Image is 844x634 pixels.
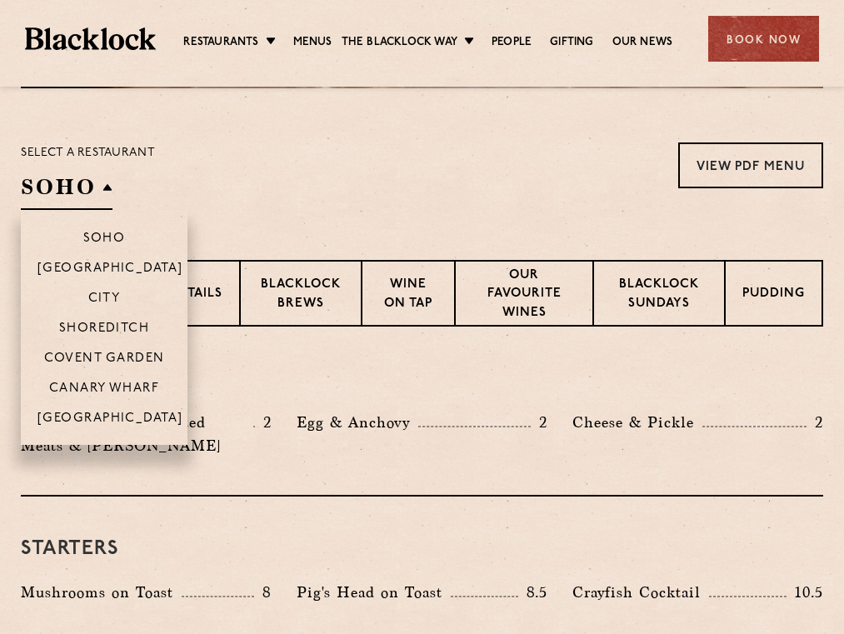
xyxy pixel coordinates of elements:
p: Shoreditch [59,322,150,338]
a: Restaurants [183,34,258,52]
p: Crayfish Cocktail [572,581,709,604]
p: [GEOGRAPHIC_DATA] [37,262,183,278]
p: 2 [807,412,823,433]
p: Mushrooms on Toast [21,581,182,604]
img: BL_Textured_Logo-footer-cropped.svg [25,27,156,50]
p: 8 [254,582,272,603]
h3: Starters [21,538,823,560]
p: 10.5 [787,582,823,603]
p: Blacklock Sundays [611,276,707,315]
a: Gifting [550,34,593,52]
p: [GEOGRAPHIC_DATA] [37,412,183,428]
a: Menus [293,34,332,52]
p: Egg & Anchovy [297,411,418,434]
p: Cheese & Pickle [572,411,702,434]
p: Pig's Head on Toast [297,581,451,604]
div: Book Now [708,16,819,62]
p: Soho [83,232,126,248]
a: People [492,34,532,52]
p: 2 [255,412,272,433]
p: Our favourite wines [472,267,576,325]
p: Pudding [742,285,805,306]
p: Canary Wharf [49,382,159,398]
h2: SOHO [21,172,112,210]
p: 2 [531,412,547,433]
p: Blacklock Brews [257,276,344,315]
p: City [88,292,121,308]
p: 8.5 [518,582,548,603]
h3: Pre Chop Bites [21,368,823,390]
p: Wine on Tap [379,276,437,315]
a: Our News [612,34,673,52]
p: Select a restaurant [21,142,155,164]
a: The Blacklock Way [342,34,457,52]
p: Covent Garden [44,352,165,368]
a: View PDF Menu [678,142,823,188]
